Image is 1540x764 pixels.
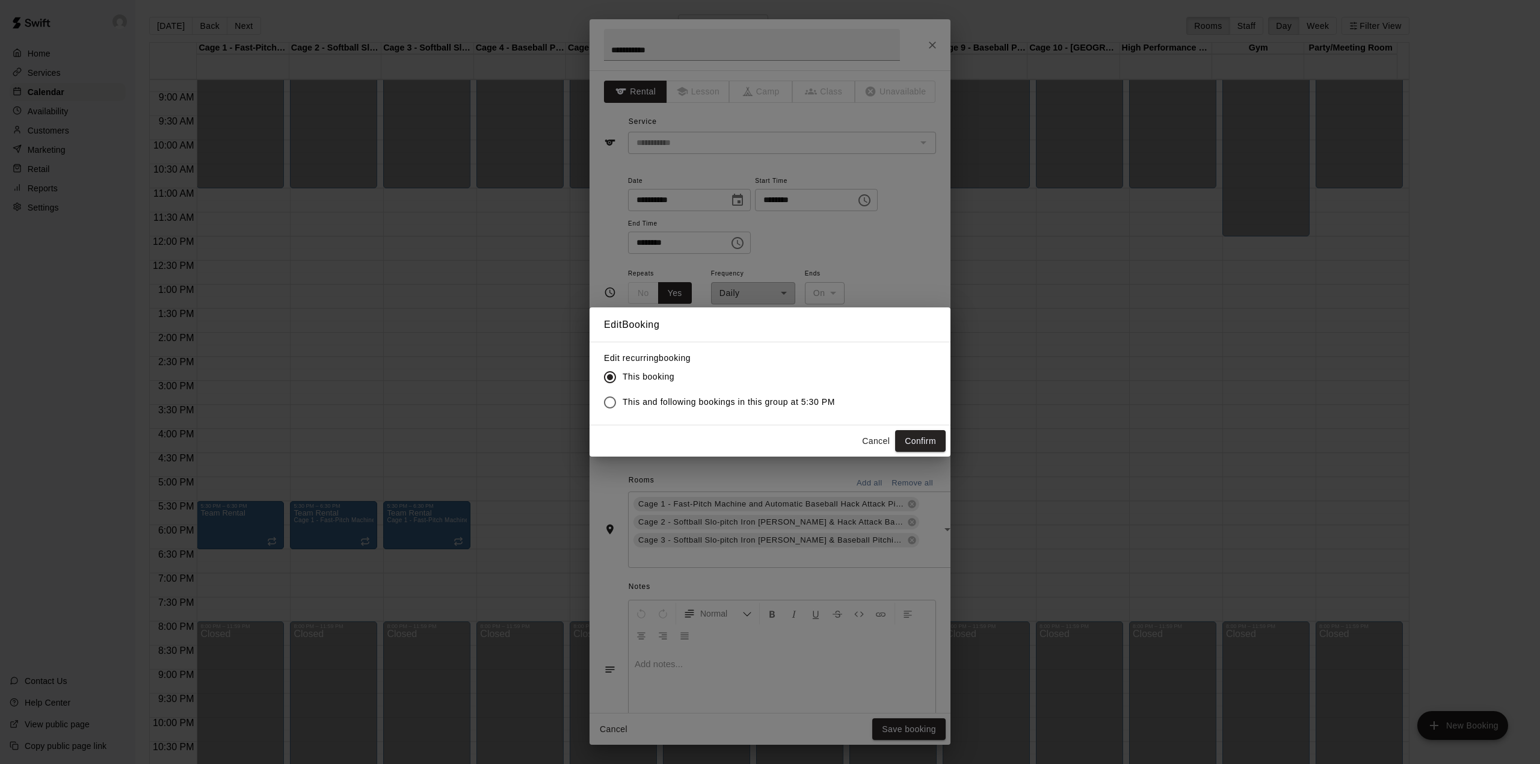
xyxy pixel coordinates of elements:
[623,396,835,408] span: This and following bookings in this group at 5:30 PM
[590,307,950,342] h2: Edit Booking
[857,430,895,452] button: Cancel
[604,352,845,364] label: Edit recurring booking
[895,430,946,452] button: Confirm
[623,371,674,383] span: This booking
